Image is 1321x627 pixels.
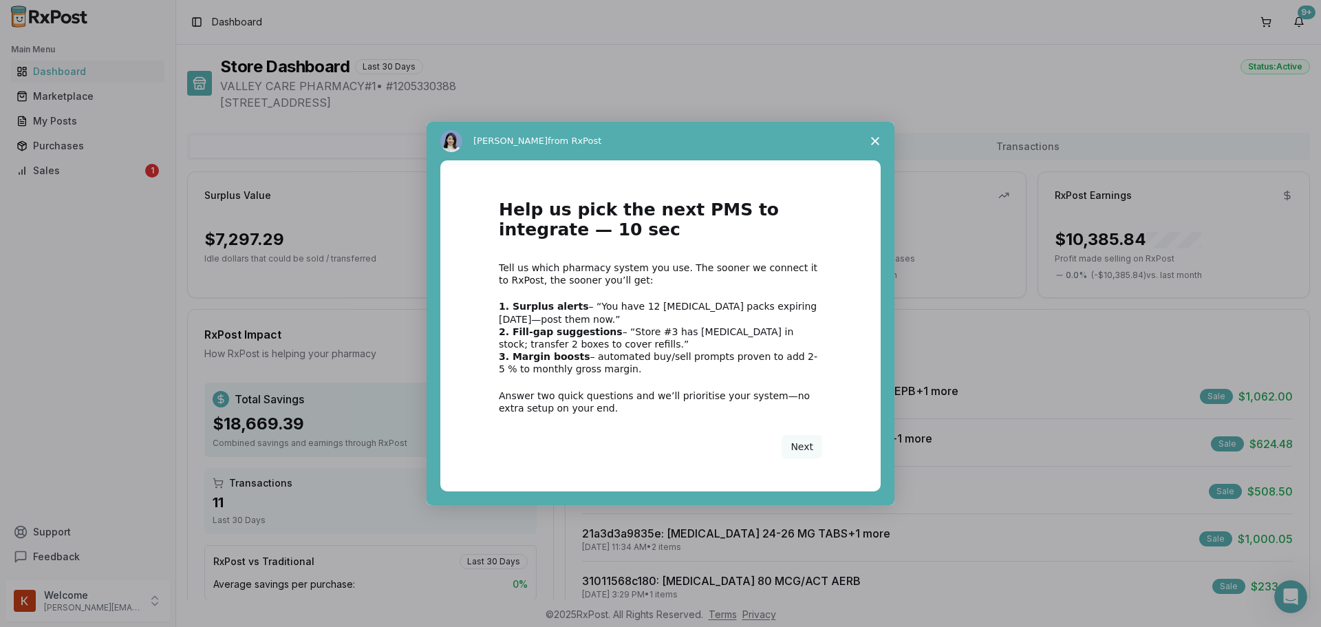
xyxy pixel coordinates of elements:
[499,301,589,312] b: 1. Surplus alerts
[782,435,822,458] button: Next
[499,351,590,362] b: 3. Margin boosts
[473,136,548,146] span: [PERSON_NAME]
[499,326,822,350] div: – “Store #3 has [MEDICAL_DATA] in stock; transfer 2 boxes to cover refills.”
[548,136,601,146] span: from RxPost
[499,350,822,375] div: – automated buy/sell prompts proven to add 2-5 % to monthly gross margin.
[499,390,822,414] div: Answer two quick questions and we’ll prioritise your system—no extra setup on your end.
[856,122,894,160] span: Close survey
[499,200,822,248] h1: Help us pick the next PMS to integrate — 10 sec
[440,130,462,152] img: Profile image for Alice
[499,262,822,286] div: Tell us which pharmacy system you use. The sooner we connect it to RxPost, the sooner you’ll get:
[499,326,623,337] b: 2. Fill-gap suggestions
[499,300,822,325] div: – “You have 12 [MEDICAL_DATA] packs expiring [DATE]—post them now.”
